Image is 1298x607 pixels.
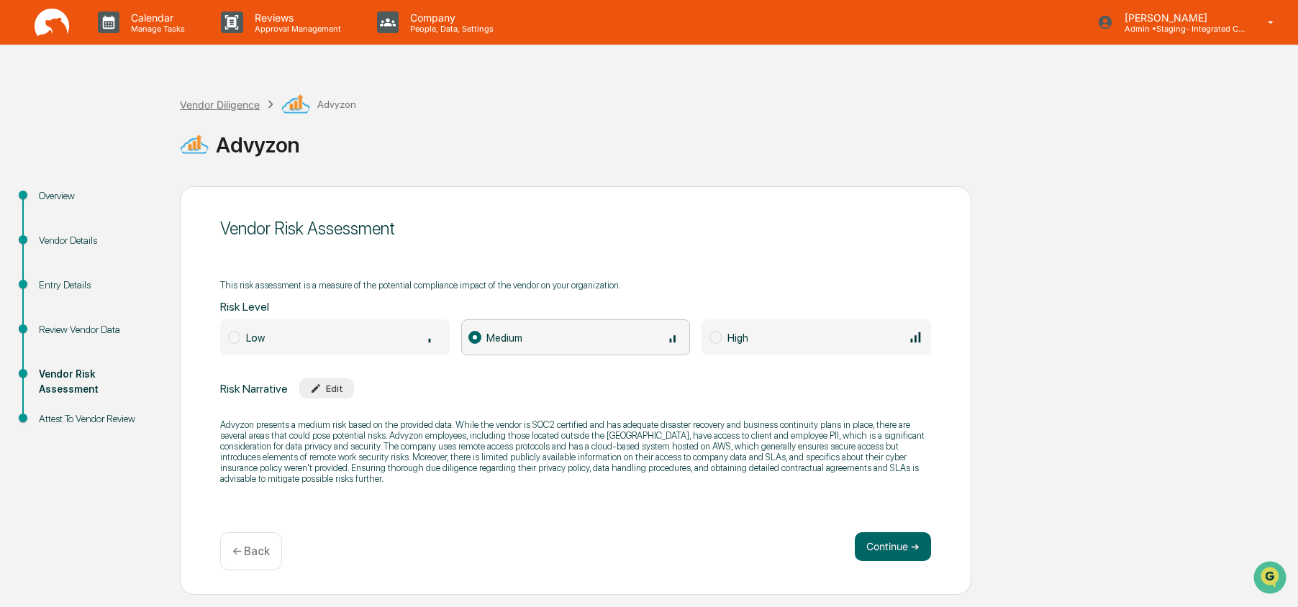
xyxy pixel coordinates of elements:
div: 🗄️ [104,183,116,194]
div: Start new chat [49,110,236,124]
div: Attest To Vendor Review [39,411,157,426]
a: 🔎Data Lookup [9,203,96,229]
div: Advyzon [281,90,356,119]
div: Entry Details [39,278,157,293]
p: Calendar [119,12,192,24]
p: Approval Management [243,24,348,34]
img: Vendor Logo [281,90,310,119]
iframe: Open customer support [1252,560,1291,598]
div: Vendor Details [39,233,157,248]
span: Low [246,332,265,344]
p: Admin • Staging- Integrated Compliance Advisors [1113,24,1247,34]
div: Overview [39,188,157,204]
p: This risk assessment is a measure of the potential compliance impact of the vendor on your organi... [220,280,621,291]
p: Company [399,12,501,24]
a: Powered byPylon [101,243,174,255]
p: ← Back [232,544,270,558]
div: Vendor Risk Assessment [39,367,157,397]
span: Pylon [143,244,174,255]
div: We're available if you need us! [49,124,182,136]
img: logo [35,9,69,37]
span: Attestations [119,181,178,196]
p: Manage Tasks [119,24,192,34]
button: Edit [299,378,354,398]
div: Review Vendor Data [39,322,157,337]
p: People, Data, Settings [399,24,501,34]
span: Data Lookup [29,209,91,223]
span: Preclearance [29,181,93,196]
div: Vendor Diligence [180,99,260,111]
button: Start new chat [245,114,262,132]
button: Continue ➔ [855,532,931,561]
a: 🖐️Preclearance [9,175,99,201]
p: [PERSON_NAME] [1113,12,1247,24]
p: Advyzon presents a medium risk based on the provided data. While the vendor is SOC2 certified and... [220,419,931,484]
img: Vendor Logo [180,130,209,159]
div: Risk Level [220,300,931,314]
span: High [727,332,748,344]
div: 🔎 [14,210,26,222]
div: Edit [310,383,343,393]
a: 🗄️Attestations [99,175,184,201]
div: Risk Narrative [220,378,931,398]
div: Vendor Risk Assessment [220,218,931,239]
div: 🖐️ [14,183,26,194]
p: Reviews [243,12,348,24]
span: Medium [486,332,522,344]
img: 1746055101610-c473b297-6a78-478c-a979-82029cc54cd1 [14,110,40,136]
div: Advyzon [180,130,1291,159]
p: How can we help? [14,30,262,53]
